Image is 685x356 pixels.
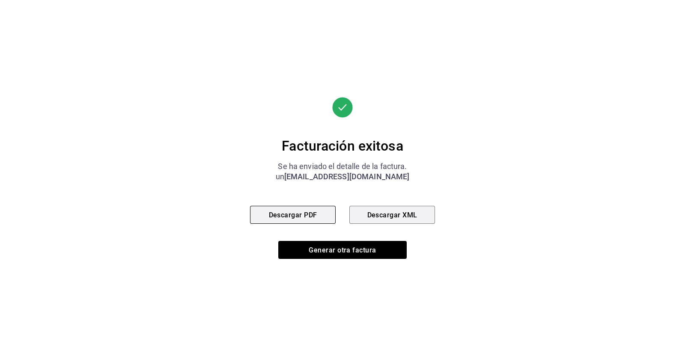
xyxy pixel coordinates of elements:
font: Facturación exitosa [282,138,403,154]
button: Generar otra factura [278,241,407,259]
font: [EMAIL_ADDRESS][DOMAIN_NAME] [284,172,410,181]
button: Descargar PDF [250,206,336,224]
font: un [276,172,284,181]
button: Descargar XML [349,206,435,224]
font: Descargar PDF [269,211,317,219]
font: Se ha enviado el detalle de la factura. [278,162,407,171]
font: Descargar XML [367,211,417,219]
font: Generar otra factura [309,246,376,254]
